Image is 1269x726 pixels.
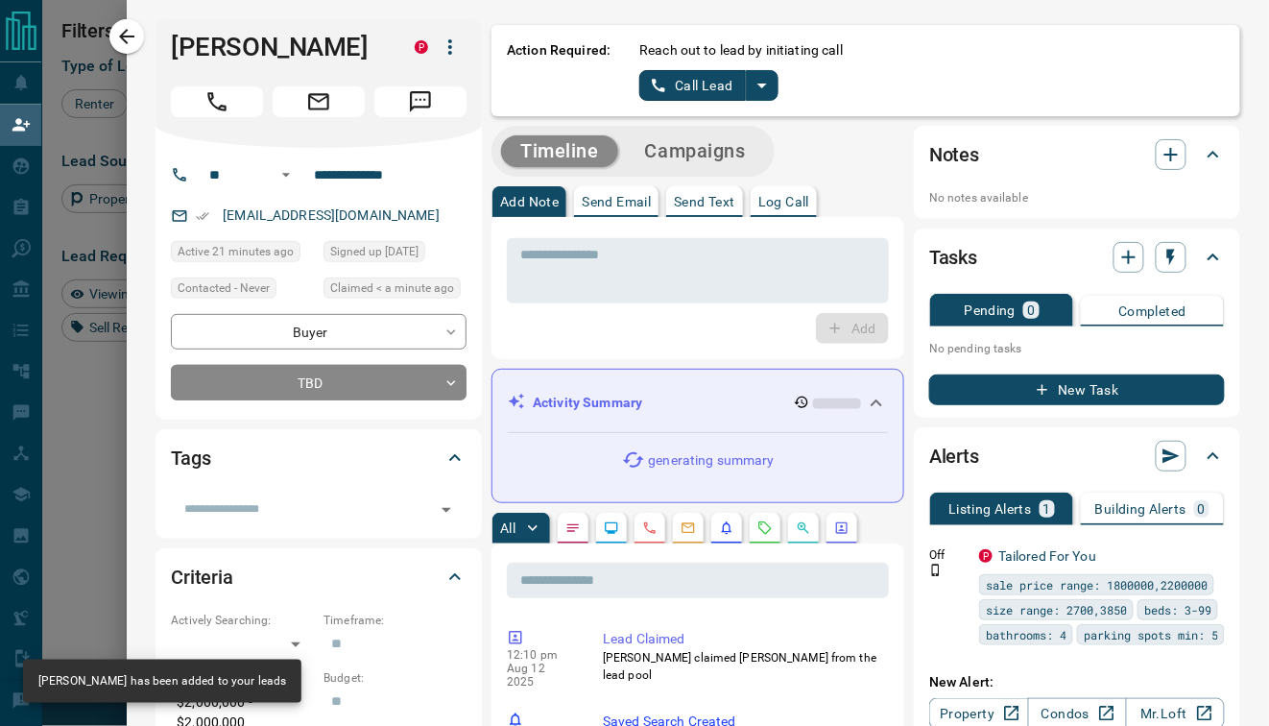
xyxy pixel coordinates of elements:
[171,612,314,629] p: Actively Searching:
[171,435,467,481] div: Tags
[626,135,765,167] button: Campaigns
[501,135,618,167] button: Timeline
[1043,502,1051,516] p: 1
[178,242,294,261] span: Active 21 minutes ago
[330,242,419,261] span: Signed up [DATE]
[929,546,968,564] p: Off
[979,549,993,563] div: property.ca
[929,189,1225,206] p: No notes available
[834,520,850,536] svg: Agent Actions
[929,334,1225,363] p: No pending tasks
[929,132,1225,178] div: Notes
[719,520,734,536] svg: Listing Alerts
[323,278,467,304] div: Tue Aug 12 2025
[929,375,1225,405] button: New Task
[1095,502,1186,516] p: Building Alerts
[1144,600,1211,619] span: beds: 3-99
[986,600,1127,619] span: size range: 2700,3850
[507,648,574,662] p: 12:10 pm
[929,433,1225,479] div: Alerts
[681,520,696,536] svg: Emails
[986,625,1066,644] span: bathrooms: 4
[374,86,467,117] span: Message
[171,365,467,400] div: TBD
[639,40,843,60] p: Reach out to lead by initiating call
[649,450,775,471] p: generating summary
[171,562,233,593] h2: Criteria
[171,32,386,62] h1: [PERSON_NAME]
[603,649,881,684] p: [PERSON_NAME] claimed [PERSON_NAME] from the lead pool
[948,502,1032,516] p: Listing Alerts
[603,629,881,649] p: Lead Claimed
[171,241,314,268] div: Tue Aug 12 2025
[929,441,979,472] h2: Alerts
[929,564,943,577] svg: Push Notification Only
[508,385,888,421] div: Activity Summary
[1198,502,1206,516] p: 0
[273,86,365,117] span: Email
[639,70,746,101] button: Call Lead
[757,520,773,536] svg: Requests
[1118,304,1186,318] p: Completed
[565,520,581,536] svg: Notes
[1027,303,1035,317] p: 0
[533,393,642,413] p: Activity Summary
[171,554,467,600] div: Criteria
[275,163,298,186] button: Open
[433,496,460,523] button: Open
[604,520,619,536] svg: Lead Browsing Activity
[500,195,559,208] p: Add Note
[38,665,286,697] div: [PERSON_NAME] has been added to your leads
[582,195,651,208] p: Send Email
[929,139,979,170] h2: Notes
[796,520,811,536] svg: Opportunities
[1084,625,1218,644] span: parking spots min: 5
[223,207,440,223] a: [EMAIL_ADDRESS][DOMAIN_NAME]
[415,40,428,54] div: property.ca
[178,278,270,298] span: Contacted - Never
[171,314,467,350] div: Buyer
[929,242,977,273] h2: Tasks
[986,575,1208,594] span: sale price range: 1800000,2200000
[642,520,658,536] svg: Calls
[171,443,210,473] h2: Tags
[323,669,467,687] p: Budget:
[507,662,574,689] p: Aug 12 2025
[330,278,454,298] span: Claimed < a minute ago
[639,70,778,101] div: split button
[674,195,735,208] p: Send Text
[507,40,611,101] p: Action Required:
[758,195,809,208] p: Log Call
[323,241,467,268] div: Fri Jul 18 2025
[196,209,209,223] svg: Email Verified
[500,521,515,535] p: All
[998,548,1096,564] a: Tailored For You
[965,303,1017,317] p: Pending
[323,612,467,629] p: Timeframe:
[929,234,1225,280] div: Tasks
[929,672,1225,692] p: New Alert:
[171,86,263,117] span: Call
